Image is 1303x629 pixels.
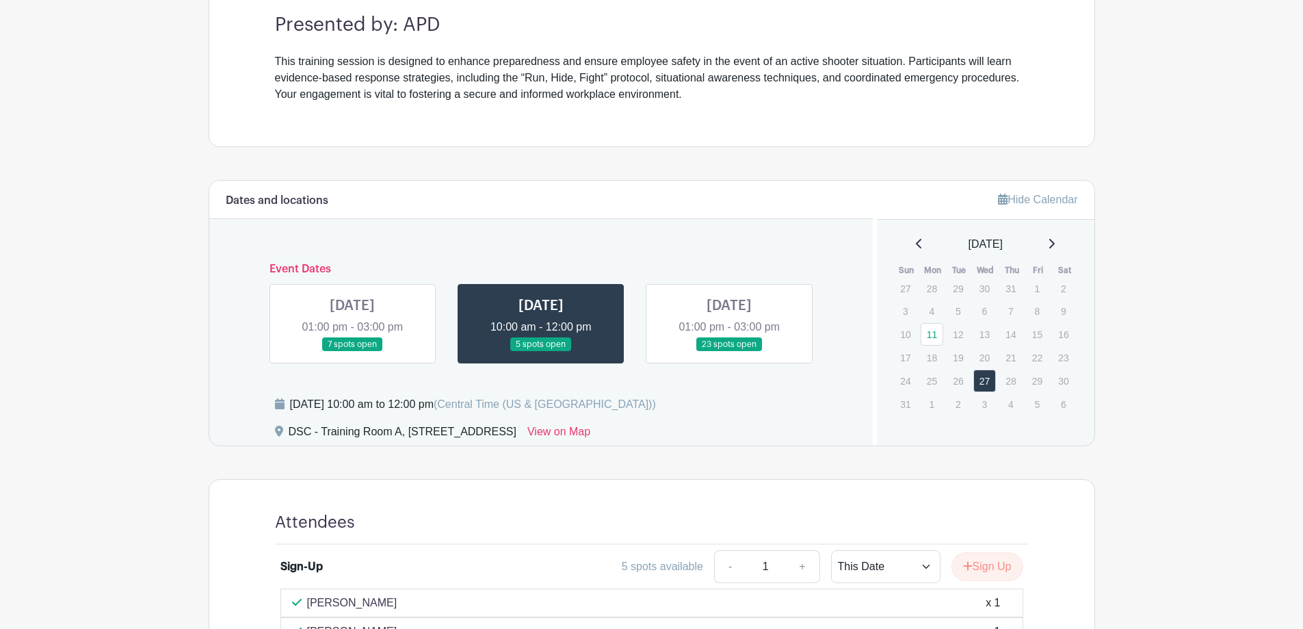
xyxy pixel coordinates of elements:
[1052,394,1075,415] p: 6
[1026,370,1049,391] p: 29
[275,513,355,532] h4: Attendees
[894,300,917,322] p: 3
[951,552,1023,581] button: Sign Up
[307,595,397,611] p: [PERSON_NAME]
[1051,264,1078,277] th: Sat
[921,278,943,299] p: 28
[1052,278,1075,299] p: 2
[1026,278,1049,299] p: 1
[999,300,1022,322] p: 7
[920,264,947,277] th: Mon
[947,347,969,368] p: 19
[999,370,1022,391] p: 28
[921,394,943,415] p: 1
[947,300,969,322] p: 5
[999,347,1022,368] p: 21
[714,550,746,583] a: -
[947,278,969,299] p: 29
[1026,347,1049,368] p: 22
[1026,394,1049,415] p: 5
[1026,324,1049,345] p: 15
[785,550,819,583] a: +
[973,324,996,345] p: 13
[998,194,1077,205] a: Hide Calendar
[999,394,1022,415] p: 4
[1052,370,1075,391] p: 30
[1052,300,1075,322] p: 9
[986,595,1000,611] div: x 1
[622,559,703,575] div: 5 spots available
[527,424,590,446] a: View on Map
[894,278,917,299] p: 27
[973,370,996,392] a: 27
[894,347,917,368] p: 17
[434,398,656,410] span: (Central Time (US & [GEOGRAPHIC_DATA]))
[946,264,973,277] th: Tue
[973,347,996,368] p: 20
[289,424,516,446] div: DSC - Training Room A, [STREET_ADDRESS]
[921,323,943,346] a: 11
[969,236,1003,253] span: [DATE]
[921,370,943,391] p: 25
[1052,324,1075,345] p: 16
[973,278,996,299] p: 30
[947,370,969,391] p: 26
[894,324,917,345] p: 10
[1052,347,1075,368] p: 23
[921,347,943,368] p: 18
[973,300,996,322] p: 6
[973,264,999,277] th: Wed
[947,394,969,415] p: 2
[1025,264,1052,277] th: Fri
[921,300,943,322] p: 4
[999,264,1025,277] th: Thu
[280,559,323,575] div: Sign-Up
[999,278,1022,299] p: 31
[275,53,1029,103] div: This training session is designed to enhance preparedness and ensure employee safety in the event...
[999,324,1022,345] p: 14
[893,264,920,277] th: Sun
[259,263,824,276] h6: Event Dates
[894,370,917,391] p: 24
[226,194,328,207] h6: Dates and locations
[894,394,917,415] p: 31
[947,324,969,345] p: 12
[973,394,996,415] p: 3
[290,396,656,413] div: [DATE] 10:00 am to 12:00 pm
[1026,300,1049,322] p: 8
[275,14,1029,37] h3: Presented by: APD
